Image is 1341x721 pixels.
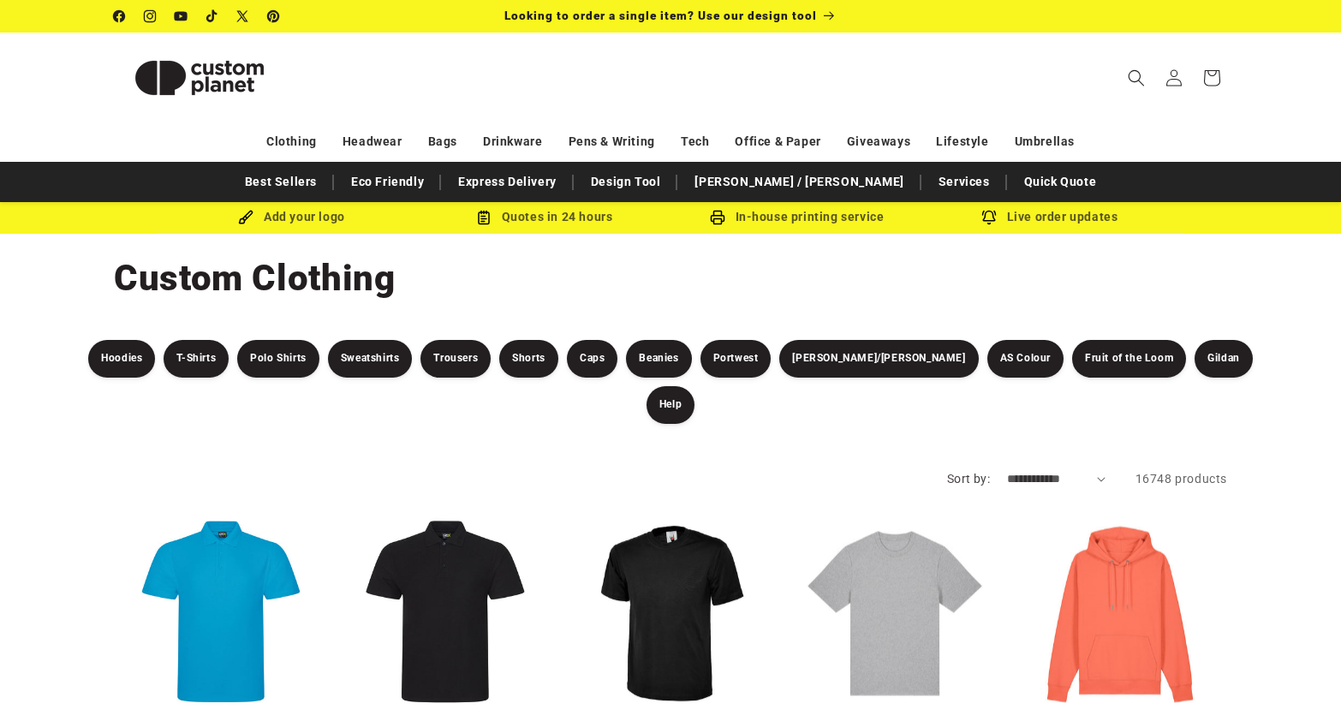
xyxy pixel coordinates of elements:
a: Gildan [1195,340,1253,378]
a: Caps [567,340,617,378]
a: Giveaways [847,127,910,157]
a: [PERSON_NAME]/[PERSON_NAME] [779,340,978,378]
a: Eco Friendly [343,167,432,197]
a: Shorts [499,340,558,378]
h1: Custom Clothing [114,255,1227,301]
a: Help [647,386,694,424]
a: Polo Shirts [237,340,319,378]
div: Add your logo [165,206,418,228]
img: Order Updates Icon [476,210,492,225]
a: Quick Quote [1016,167,1106,197]
a: Headwear [343,127,402,157]
div: Quotes in 24 hours [418,206,670,228]
a: Clothing [266,127,317,157]
a: Fruit of the Loom [1072,340,1186,378]
a: Services [930,167,998,197]
a: Pens & Writing [569,127,655,157]
a: Custom Planet [108,33,292,122]
a: T-Shirts [164,340,229,378]
img: In-house printing [710,210,725,225]
label: Sort by: [947,472,990,486]
a: Beanies [626,340,691,378]
a: [PERSON_NAME] / [PERSON_NAME] [686,167,912,197]
div: Live order updates [923,206,1176,228]
a: Portwest [700,340,772,378]
img: Brush Icon [238,210,253,225]
a: Trousers [420,340,491,378]
a: Best Sellers [236,167,325,197]
nav: Product filters [80,340,1261,424]
a: Design Tool [582,167,670,197]
img: Order updates [981,210,997,225]
a: AS Colour [987,340,1064,378]
a: Express Delivery [450,167,565,197]
a: Sweatshirts [328,340,413,378]
a: Tech [681,127,709,157]
a: Hoodies [88,340,155,378]
img: Custom Planet [114,39,285,116]
a: Umbrellas [1015,127,1075,157]
summary: Search [1117,59,1155,97]
a: Lifestyle [936,127,988,157]
a: Office & Paper [735,127,820,157]
a: Drinkware [483,127,542,157]
span: 16748 products [1135,472,1227,486]
span: Looking to order a single item? Use our design tool [504,9,817,22]
div: In-house printing service [670,206,923,228]
a: Bags [428,127,457,157]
